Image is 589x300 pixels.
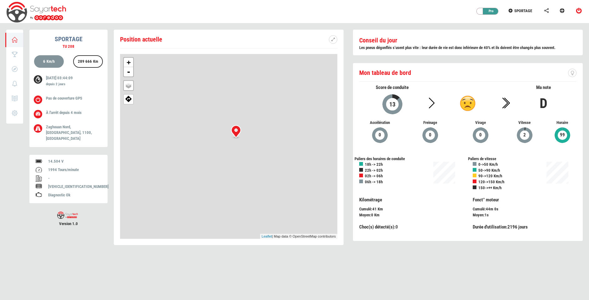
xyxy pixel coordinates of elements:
[59,110,82,115] span: depuis 4 mois
[473,207,485,211] span: Cumulé
[48,167,101,173] div: 1994 Tours/minute
[75,56,101,68] div: 289 666
[359,120,400,126] span: Accélération
[468,156,581,162] div: Paliers de vitesse
[365,162,383,167] b: 18h -> 22h
[359,37,397,44] b: Conseil du jour
[46,75,98,88] p: [DATE] 03:44:09
[536,85,551,90] span: Ma note
[359,69,411,76] span: Mon tableau de bord
[485,213,489,217] span: 1s
[125,95,132,102] img: directions.png
[478,162,498,167] b: 0->50 Km/h
[124,81,133,90] a: Layers
[262,234,272,238] a: Leaflet
[378,131,381,139] span: 0
[560,131,565,139] span: 99
[46,124,98,142] p: Zaghouan Nord, [GEOGRAPHIC_DATA], 1100, [GEOGRAPHIC_DATA]
[478,185,501,190] b: 150->++ Km/h
[124,67,133,76] a: Zoom out
[40,56,58,68] div: 6
[548,120,576,126] span: Horaire
[473,224,577,230] div: :
[260,234,337,239] div: | Map data © OpenStreetMap contributors
[480,8,499,14] div: Pro
[46,82,65,87] label: depuis 2 jours
[523,131,526,139] span: 2
[410,120,451,126] span: Freinage
[486,207,498,211] span: 44m 0s
[479,131,482,139] span: 0
[124,95,133,102] span: Afficher ma position sur google map
[510,120,539,126] span: Vitesse
[374,213,380,217] span: Km
[46,110,58,115] span: À l'arrêt
[359,224,394,230] span: Choc(s) détecté(s)
[48,192,101,198] div: Diagnostic Ok
[359,224,463,230] div: :
[540,95,547,111] b: D
[124,58,133,67] a: Zoom in
[48,184,101,190] div: [VEHICLE_IDENTIFICATION_NUMBER]
[93,59,98,64] label: Km
[365,168,383,173] b: 22h -> 02h
[355,197,468,218] div: :
[429,131,432,139] span: 0
[57,212,78,219] img: sayartech-logo.png
[359,212,463,218] div: :
[29,44,108,50] div: TU 208
[372,207,377,211] span: 41
[120,36,162,43] span: Position actuelle
[378,207,383,211] span: Km
[46,96,98,101] p: Pas de couverture GPS
[478,168,500,173] b: 50->90 Km/h
[355,156,468,162] div: Paliers des horaires de conduite
[478,180,504,184] b: 120->150 Km/h
[473,213,483,217] span: Moyen
[473,224,506,230] span: Durée d'utilisation
[371,213,373,217] span: 0
[395,224,398,230] span: 0
[473,197,577,203] p: Fonct° moteur
[468,197,581,218] div: :
[478,174,502,178] b: 90->120 Km/h
[359,207,371,211] span: Cumulé
[359,45,556,50] b: Les pneus dégonflés s’usent plus vite : leur durée de vie est donc inférieure de 40% et ils doive...
[376,85,409,90] span: Score de conduite
[29,221,108,227] span: Version 1.0
[47,59,55,64] label: Km/h
[365,180,383,184] b: 06h -> 18h
[473,212,577,218] div: :
[389,101,396,108] span: 13
[514,8,532,13] span: SPORTAGE
[359,213,370,217] span: Moyen
[460,96,476,111] img: d.png
[359,197,463,203] p: Kilométrage
[48,159,101,165] div: 14.504 V
[365,174,383,178] b: 02h -> 06h
[460,120,501,126] span: Virage
[507,224,528,230] span: 2196 jours
[48,175,101,181] div: -
[55,35,83,43] b: SPORTAGE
